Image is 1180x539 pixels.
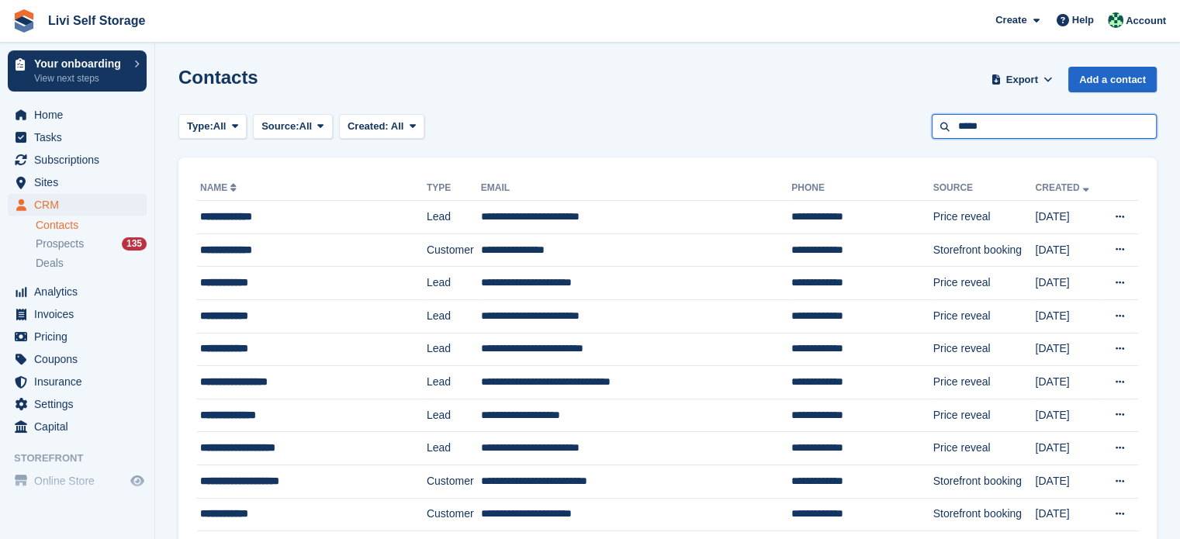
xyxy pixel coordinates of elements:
span: Settings [34,393,127,415]
span: All [213,119,227,134]
th: Type [427,176,481,201]
span: Type: [187,119,213,134]
span: All [299,119,313,134]
td: [DATE] [1035,299,1100,333]
th: Email [481,176,791,201]
td: Lead [427,432,481,465]
p: Your onboarding [34,58,126,69]
a: Your onboarding View next steps [8,50,147,92]
td: [DATE] [1035,201,1100,234]
a: menu [8,416,147,437]
a: menu [8,303,147,325]
td: Storefront booking [933,498,1036,531]
a: menu [8,348,147,370]
td: Price reveal [933,333,1036,366]
td: Lead [427,299,481,333]
a: menu [8,326,147,347]
h1: Contacts [178,67,258,88]
span: Account [1126,13,1166,29]
td: [DATE] [1035,432,1100,465]
a: menu [8,393,147,415]
th: Source [933,176,1036,201]
td: [DATE] [1035,366,1100,399]
td: Lead [427,366,481,399]
td: Customer [427,498,481,531]
td: [DATE] [1035,233,1100,267]
a: Created [1035,182,1092,193]
img: Accounts [1108,12,1123,28]
span: Source: [261,119,299,134]
td: Price reveal [933,366,1036,399]
td: Customer [427,465,481,498]
span: Deals [36,256,64,271]
span: Pricing [34,326,127,347]
span: Help [1072,12,1094,28]
td: Price reveal [933,299,1036,333]
button: Type: All [178,114,247,140]
td: [DATE] [1035,333,1100,366]
button: Source: All [253,114,333,140]
td: Price reveal [933,399,1036,432]
p: View next steps [34,71,126,85]
span: Capital [34,416,127,437]
td: Price reveal [933,432,1036,465]
a: Preview store [128,472,147,490]
td: Storefront booking [933,233,1036,267]
td: Lead [427,333,481,366]
a: Contacts [36,218,147,233]
td: [DATE] [1035,267,1100,300]
td: Lead [427,201,481,234]
span: Created: [348,120,389,132]
td: Price reveal [933,201,1036,234]
span: Prospects [36,237,84,251]
a: menu [8,171,147,193]
div: 135 [122,237,147,250]
span: Insurance [34,371,127,392]
span: Storefront [14,451,154,466]
a: Add a contact [1068,67,1157,92]
td: [DATE] [1035,465,1100,498]
img: stora-icon-8386f47178a22dfd0bd8f6a31ec36ba5ce8667c1dd55bd0f319d3a0aa187defe.svg [12,9,36,33]
a: Deals [36,255,147,271]
span: CRM [34,194,127,216]
td: Customer [427,233,481,267]
td: Lead [427,399,481,432]
td: Storefront booking [933,465,1036,498]
a: menu [8,126,147,148]
a: menu [8,149,147,171]
a: menu [8,104,147,126]
a: menu [8,371,147,392]
td: [DATE] [1035,498,1100,531]
a: Prospects 135 [36,236,147,252]
a: menu [8,470,147,492]
a: Name [200,182,240,193]
td: Price reveal [933,267,1036,300]
span: Create [995,12,1026,28]
span: All [391,120,404,132]
span: Tasks [34,126,127,148]
span: Home [34,104,127,126]
span: Coupons [34,348,127,370]
span: Subscriptions [34,149,127,171]
a: Livi Self Storage [42,8,151,33]
button: Created: All [339,114,424,140]
span: Sites [34,171,127,193]
th: Phone [791,176,933,201]
a: menu [8,194,147,216]
span: Online Store [34,470,127,492]
button: Export [988,67,1056,92]
span: Export [1006,72,1038,88]
a: menu [8,281,147,302]
td: Lead [427,267,481,300]
span: Invoices [34,303,127,325]
span: Analytics [34,281,127,302]
td: [DATE] [1035,399,1100,432]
